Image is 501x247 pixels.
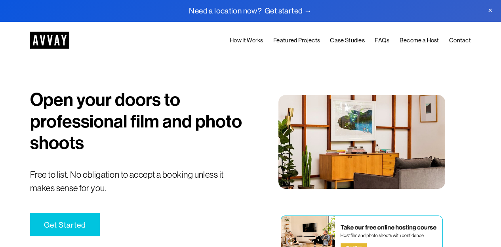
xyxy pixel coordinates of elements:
p: Free to list. No obligation to accept a booking unless it makes sense for you. [30,168,248,195]
h1: Open your doors to professional film and photo shoots [30,89,248,154]
img: AVVAY - The First Nationwide Location Scouting Co. [30,32,69,49]
a: Get Started [30,213,100,236]
a: Contact [449,35,471,45]
a: Become a Host [400,35,439,45]
a: Featured Projects [273,35,320,45]
a: FAQs [375,35,389,45]
a: Case Studies [330,35,365,45]
a: How It Works [230,35,263,45]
